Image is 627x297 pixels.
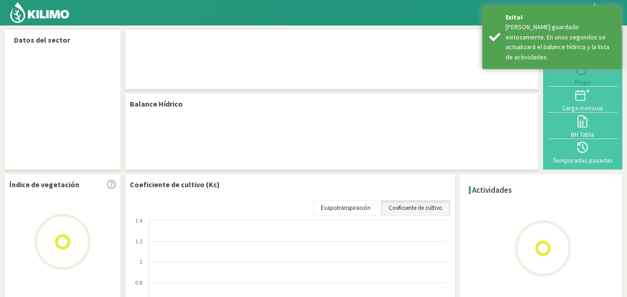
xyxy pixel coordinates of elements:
[9,179,79,190] p: Índice de vegetación
[548,60,618,86] button: Riego
[381,200,450,216] a: Coeficiente de cultivo
[472,186,512,195] h4: Actividades
[135,280,142,285] text: 0.8
[505,22,614,62] div: Riego guardado exitosamente. En unos segundos se actualizará el balance hídrico y la lista de act...
[550,79,615,85] div: Riego
[548,139,618,165] button: Temporadas pasadas
[505,13,614,22] div: Exito!
[548,113,618,139] button: BH Tabla
[14,34,111,45] p: Datos del sector
[140,259,142,265] text: 1
[313,200,378,216] a: Evapotranspiración
[135,239,142,244] text: 1.2
[16,196,109,288] img: Loading...
[550,105,615,111] div: Carga mensual
[548,87,618,113] button: Carga mensual
[497,202,589,295] img: Loading...
[135,218,142,223] text: 1.4
[550,157,615,164] div: Temporadas pasadas
[9,1,70,24] img: Kilimo
[130,179,220,190] p: Coeficiente de cultivo (Kc)
[130,98,183,109] p: Balance Hídrico
[550,131,615,138] div: BH Tabla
